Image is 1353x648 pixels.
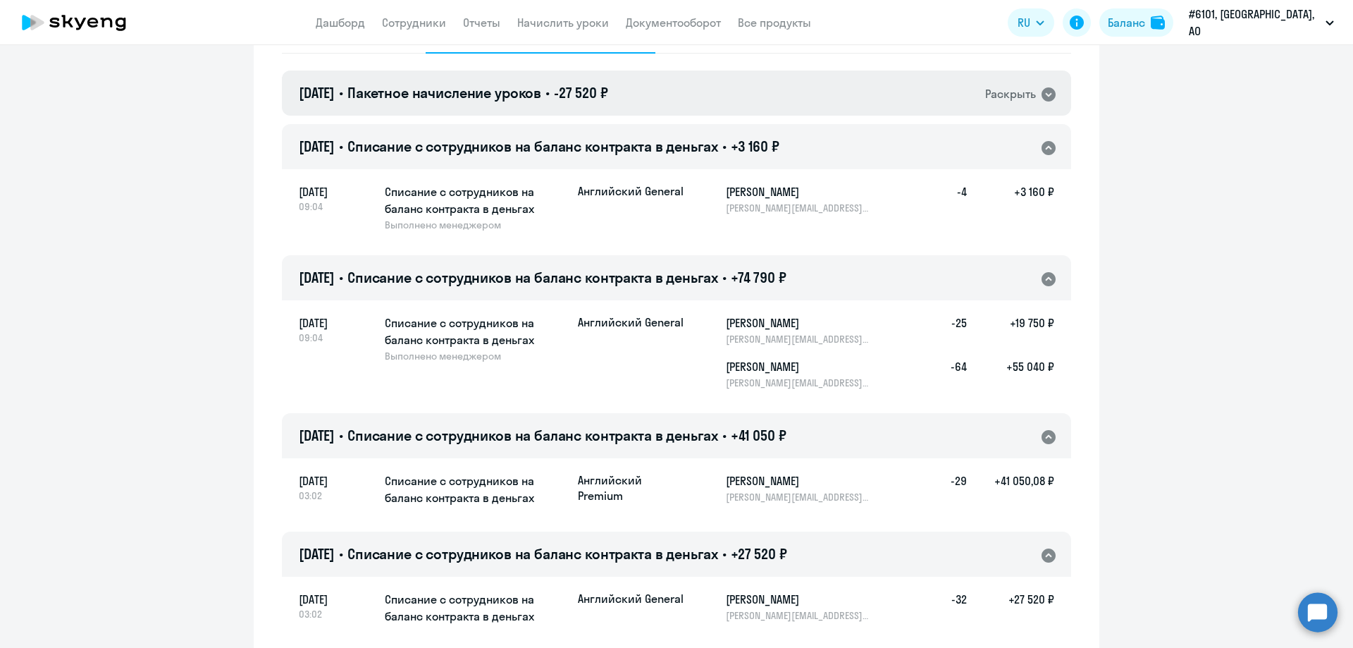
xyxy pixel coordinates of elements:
[299,314,373,331] span: [DATE]
[1108,14,1145,31] div: Баланс
[339,427,343,444] span: •
[922,183,967,214] h5: -4
[385,183,567,217] h5: Списание с сотрудников на баланс контракта в деньгах
[738,16,811,30] a: Все продукты
[967,358,1054,389] h5: +55 040 ₽
[726,591,871,608] h5: [PERSON_NAME]
[726,472,871,489] h5: [PERSON_NAME]
[299,84,335,102] span: [DATE]
[726,202,871,214] p: [PERSON_NAME][EMAIL_ADDRESS][DOMAIN_NAME]
[299,608,373,621] span: 03:02
[726,183,871,200] h5: [PERSON_NAME]
[722,427,727,444] span: •
[967,314,1054,346] h5: +19 750 ₽
[299,489,373,502] span: 03:02
[967,183,1054,214] h5: +3 160 ₽
[1008,8,1054,37] button: RU
[299,331,373,344] span: 09:04
[731,137,779,155] span: +3 160 ₽
[1151,16,1165,30] img: balance
[339,269,343,286] span: •
[626,16,721,30] a: Документооборот
[339,137,343,155] span: •
[299,200,373,213] span: 09:04
[726,609,871,622] p: [PERSON_NAME][EMAIL_ADDRESS][DOMAIN_NAME]
[1182,6,1341,39] button: #6101, [GEOGRAPHIC_DATA], АО
[299,269,335,286] span: [DATE]
[385,350,567,362] p: Выполнено менеджером
[299,137,335,155] span: [DATE]
[722,545,727,563] span: •
[347,427,718,444] span: Списание с сотрудников на баланс контракта в деньгах
[722,269,727,286] span: •
[299,472,373,489] span: [DATE]
[299,183,373,200] span: [DATE]
[726,358,871,375] h5: [PERSON_NAME]
[347,84,541,102] span: Пакетное начисление уроков
[578,183,684,199] p: Английский General
[967,591,1054,622] h5: +27 520 ₽
[731,269,786,286] span: +74 790 ₽
[347,137,718,155] span: Списание с сотрудников на баланс контракта в деньгах
[339,545,343,563] span: •
[299,427,335,444] span: [DATE]
[347,269,718,286] span: Списание с сотрудников на баланс контракта в деньгах
[299,545,335,563] span: [DATE]
[339,84,343,102] span: •
[382,16,446,30] a: Сотрудники
[578,472,684,503] p: Английский Premium
[726,333,871,346] p: [PERSON_NAME][EMAIL_ADDRESS][DOMAIN_NAME]
[1189,6,1320,39] p: #6101, [GEOGRAPHIC_DATA], АО
[985,85,1036,103] div: Раскрыть
[517,16,609,30] a: Начислить уроки
[385,314,567,348] h5: Списание с сотрудников на баланс контракта в деньгах
[1099,8,1173,37] button: Балансbalance
[578,591,684,606] p: Английский General
[731,545,787,563] span: +27 520 ₽
[967,472,1054,503] h5: +41 050,08 ₽
[545,84,550,102] span: •
[463,16,500,30] a: Отчеты
[578,314,684,330] p: Английский General
[726,314,871,331] h5: [PERSON_NAME]
[385,591,567,625] h5: Списание с сотрудников на баланс контракта в деньгах
[316,16,365,30] a: Дашборд
[726,491,871,503] p: [PERSON_NAME][EMAIL_ADDRESS][DOMAIN_NAME]
[347,545,718,563] span: Списание с сотрудников на баланс контракта в деньгах
[385,472,567,506] h5: Списание с сотрудников на баланс контракта в деньгах
[1018,14,1030,31] span: RU
[922,472,967,503] h5: -29
[554,84,608,102] span: -27 520 ₽
[922,358,967,389] h5: -64
[722,137,727,155] span: •
[922,314,967,346] h5: -25
[299,591,373,608] span: [DATE]
[922,591,967,622] h5: -32
[731,427,786,444] span: +41 050 ₽
[385,219,567,231] p: Выполнено менеджером
[726,377,871,389] p: [PERSON_NAME][EMAIL_ADDRESS][DOMAIN_NAME]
